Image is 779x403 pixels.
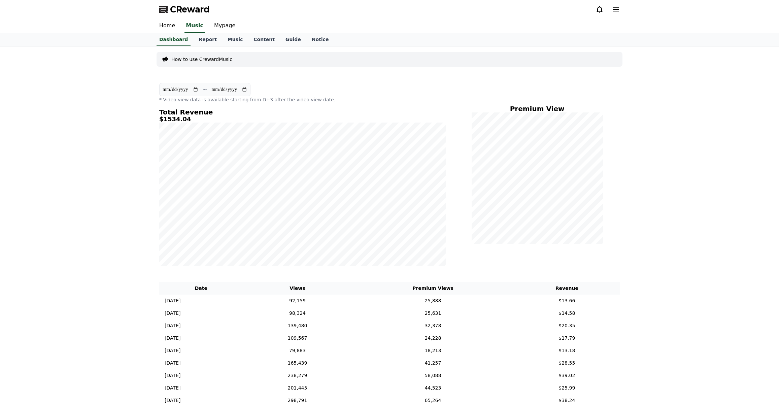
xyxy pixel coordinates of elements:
[157,33,191,46] a: Dashboard
[203,86,207,94] p: ~
[165,372,180,379] p: [DATE]
[165,360,180,367] p: [DATE]
[352,357,514,369] td: 41,257
[209,19,241,33] a: Mypage
[165,322,180,329] p: [DATE]
[159,96,446,103] p: * Video view data is available starting from D+3 after the video view date.
[248,33,280,46] a: Content
[471,105,604,112] h4: Premium View
[243,282,352,295] th: Views
[243,307,352,320] td: 98,324
[165,384,180,392] p: [DATE]
[514,332,620,344] td: $17.79
[352,344,514,357] td: 18,213
[352,332,514,344] td: 24,228
[352,282,514,295] th: Premium Views
[171,56,232,63] a: How to use CrewardMusic
[352,307,514,320] td: 25,631
[514,344,620,357] td: $13.18
[352,382,514,394] td: 44,523
[514,357,620,369] td: $28.55
[280,33,306,46] a: Guide
[154,19,180,33] a: Home
[352,369,514,382] td: 58,088
[165,335,180,342] p: [DATE]
[193,33,222,46] a: Report
[184,19,205,33] a: Music
[170,4,210,15] span: CReward
[352,320,514,332] td: 32,378
[159,282,243,295] th: Date
[165,297,180,304] p: [DATE]
[165,310,180,317] p: [DATE]
[243,295,352,307] td: 92,159
[306,33,334,46] a: Notice
[165,347,180,354] p: [DATE]
[159,116,446,123] h5: $1534.04
[243,382,352,394] td: 201,445
[243,344,352,357] td: 79,883
[514,295,620,307] td: $13.66
[159,108,446,116] h4: Total Revenue
[514,369,620,382] td: $39.02
[514,320,620,332] td: $20.35
[243,369,352,382] td: 238,279
[222,33,248,46] a: Music
[243,357,352,369] td: 165,439
[514,307,620,320] td: $14.58
[243,320,352,332] td: 139,480
[514,282,620,295] th: Revenue
[159,4,210,15] a: CReward
[243,332,352,344] td: 109,567
[352,295,514,307] td: 25,888
[514,382,620,394] td: $25.99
